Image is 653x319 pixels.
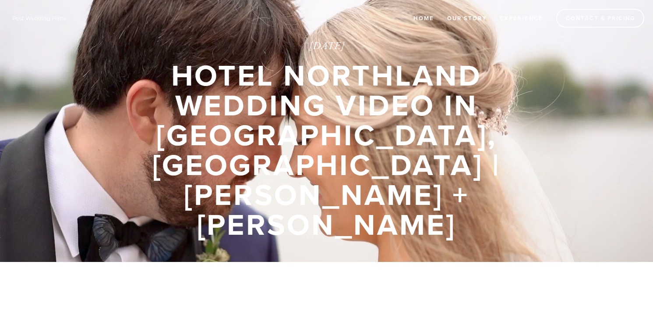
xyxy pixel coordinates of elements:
[556,9,644,28] a: Contact & Pricing
[408,11,440,25] a: Home
[103,40,550,52] time: [DATE]
[441,11,492,25] a: Our Story
[103,60,550,239] div: Hotel Northland Wedding Video in [GEOGRAPHIC_DATA], [GEOGRAPHIC_DATA] | [PERSON_NAME] + [PERSON_N...
[9,11,70,25] img: Wisconsin Wedding Videographer
[494,11,549,25] a: Experience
